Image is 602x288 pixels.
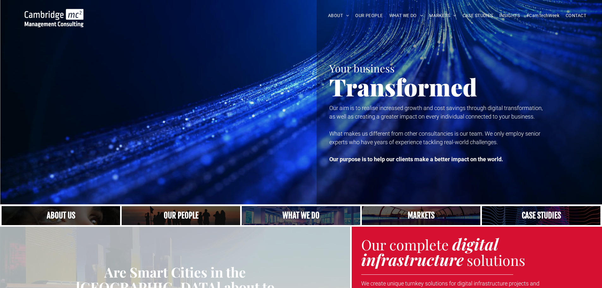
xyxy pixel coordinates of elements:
a: ABOUT [325,11,352,21]
a: A yoga teacher lifting his whole body off the ground in the peacock pose [242,206,360,225]
strong: digital [452,233,498,254]
a: MARKETS [426,11,459,21]
a: #CamTechWeek [523,11,562,21]
a: Close up of woman's face, centered on her eyes [2,206,120,225]
a: A crowd in silhouette at sunset, on a rise or lookout point [122,206,240,225]
a: CONTACT [562,11,589,21]
strong: Our purpose is to help our clients make a better impact on the world. [329,156,503,162]
strong: infrastructure [361,249,464,270]
span: Our complete [361,235,449,254]
span: solutions [467,250,525,269]
a: OUR PEOPLE [352,11,386,21]
a: WHAT WE DO [386,11,426,21]
span: What makes us different from other consultancies is our team. We only employ senior experts who h... [329,130,540,145]
a: CASE STUDIES [459,11,496,21]
a: INSIGHTS [496,11,523,21]
span: Your business [329,61,395,75]
span: Our aim is to realise increased growth and cost savings through digital transformation, as well a... [329,105,543,120]
span: Transformed [329,71,477,102]
img: Cambridge MC Logo [25,9,83,27]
